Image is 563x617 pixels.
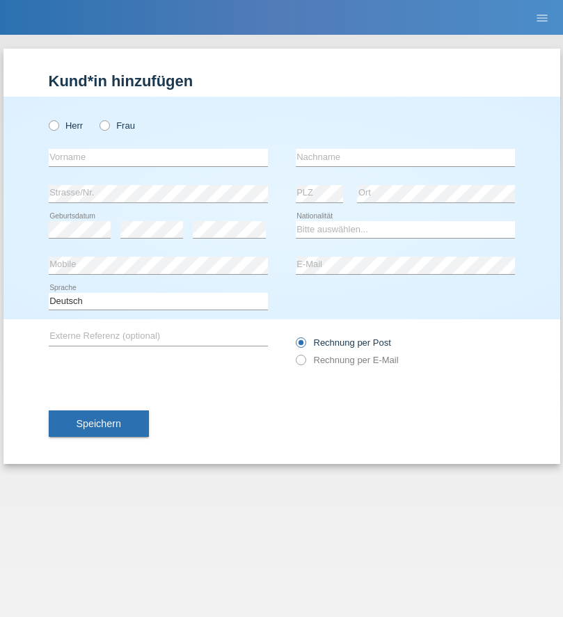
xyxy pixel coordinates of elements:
[296,355,305,372] input: Rechnung per E-Mail
[49,72,515,90] h1: Kund*in hinzufügen
[49,410,149,437] button: Speichern
[49,120,84,131] label: Herr
[296,337,305,355] input: Rechnung per Post
[296,337,391,348] label: Rechnung per Post
[535,11,549,25] i: menu
[296,355,399,365] label: Rechnung per E-Mail
[100,120,135,131] label: Frau
[100,120,109,129] input: Frau
[77,418,121,429] span: Speichern
[528,13,556,22] a: menu
[49,120,58,129] input: Herr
